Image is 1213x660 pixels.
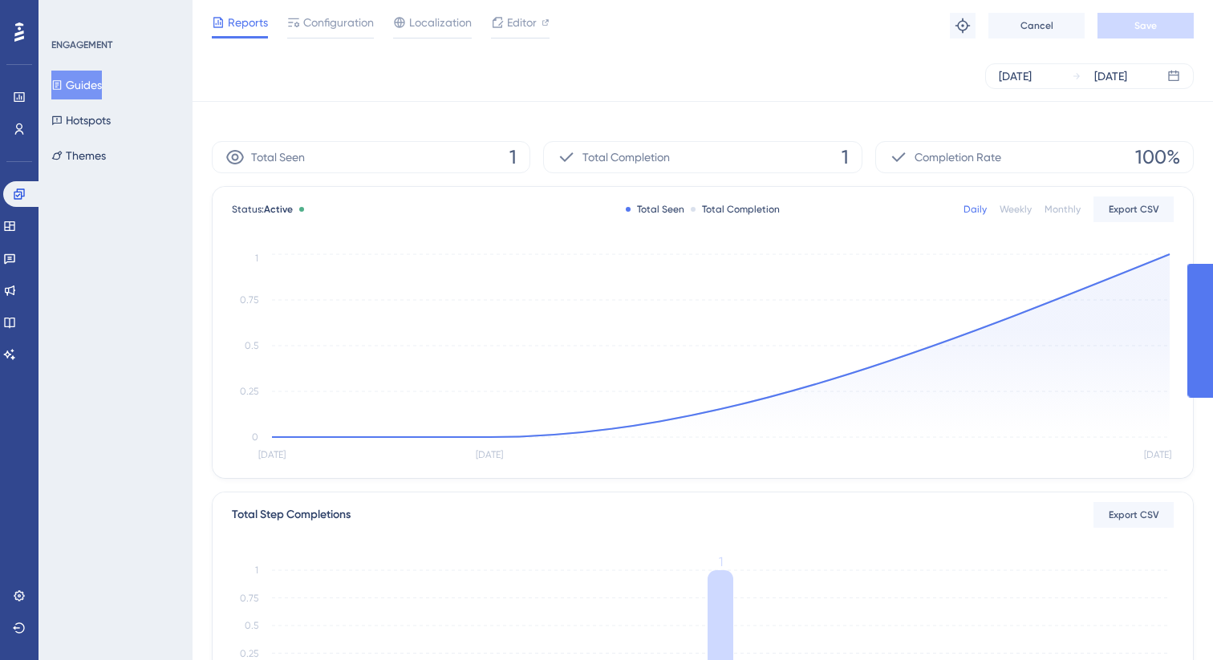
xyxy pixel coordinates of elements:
span: Configuration [303,13,374,32]
div: Total Seen [626,203,684,216]
span: 1 [509,144,517,170]
div: Monthly [1045,203,1081,216]
tspan: 1 [719,554,723,569]
span: Completion Rate [915,148,1001,167]
div: Daily [964,203,987,216]
tspan: 0.75 [240,593,258,604]
button: Export CSV [1093,502,1174,528]
button: Export CSV [1093,196,1174,222]
span: Editor [507,13,537,32]
tspan: [DATE] [1144,449,1171,460]
button: Save [1097,13,1194,38]
tspan: 0.5 [245,340,258,351]
button: Cancel [988,13,1085,38]
div: Weekly [1000,203,1032,216]
span: Save [1134,19,1157,32]
span: Cancel [1020,19,1053,32]
button: Hotspots [51,106,111,135]
div: Total Step Completions [232,505,351,524]
span: Export CSV [1109,508,1159,521]
tspan: [DATE] [258,449,286,460]
span: Total Seen [251,148,305,167]
tspan: 0.75 [240,294,258,306]
span: 1 [842,144,849,170]
span: Export CSV [1109,203,1159,216]
div: [DATE] [1094,67,1127,86]
button: Themes [51,141,106,170]
div: [DATE] [999,67,1032,86]
iframe: UserGuiding AI Assistant Launcher [1146,597,1194,645]
span: 100% [1135,144,1180,170]
tspan: 1 [255,565,258,576]
button: Guides [51,71,102,99]
span: Localization [409,13,472,32]
span: Active [264,204,293,215]
span: Reports [228,13,268,32]
span: Status: [232,203,293,216]
tspan: 1 [255,253,258,264]
tspan: 0.25 [240,648,258,659]
tspan: [DATE] [476,449,503,460]
span: Total Completion [582,148,670,167]
tspan: 0.5 [245,620,258,631]
tspan: 0.25 [240,386,258,397]
tspan: 0 [252,431,258,443]
div: ENGAGEMENT [51,38,112,51]
div: Total Completion [691,203,780,216]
